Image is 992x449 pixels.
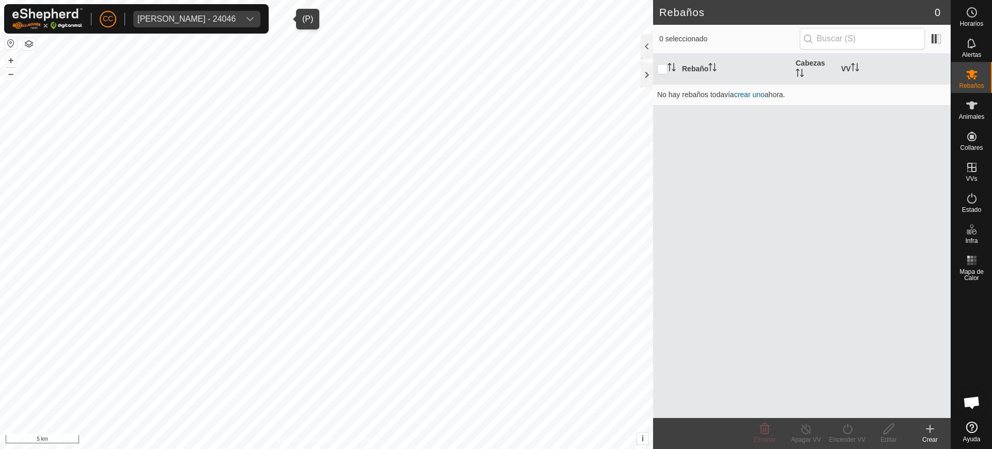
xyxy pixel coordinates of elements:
span: Ayuda [963,436,981,442]
button: + [5,54,17,67]
span: Mapa de Calor [954,269,989,281]
span: Rebaños [959,83,984,89]
th: Rebaño [678,54,792,85]
span: CC [103,13,113,24]
span: Animales [959,114,984,120]
span: Infra [965,238,978,244]
input: Buscar (S) [800,28,925,50]
span: Melquiades Almagro Garcia - 24046 [133,11,240,27]
span: VVs [966,176,977,182]
button: – [5,68,17,80]
p-sorticon: Activar para ordenar [796,70,804,79]
p-sorticon: Activar para ordenar [708,65,717,73]
button: Restablecer Mapa [5,37,17,50]
th: VV [837,54,951,85]
span: Collares [960,145,983,151]
button: i [637,433,648,444]
div: Editar [868,435,909,444]
p-sorticon: Activar para ordenar [851,65,859,73]
a: Ayuda [951,417,992,446]
div: Apagar VV [785,435,827,444]
td: No hay rebaños todavía ahora. [653,84,951,105]
img: Logo Gallagher [12,8,83,29]
span: Alertas [962,52,981,58]
div: Crear [909,435,951,444]
a: crear uno [734,90,765,99]
a: Política de Privacidad [273,436,333,445]
a: Contáctenos [345,436,380,445]
div: Encender VV [827,435,868,444]
p-sorticon: Activar para ordenar [668,65,676,73]
button: Capas del Mapa [23,38,35,50]
span: 0 [935,5,940,20]
h2: Rebaños [659,6,935,19]
th: Cabezas [792,54,837,85]
a: Chat abierto [956,387,987,418]
span: Eliminar [753,436,776,443]
div: dropdown trigger [240,11,260,27]
div: [PERSON_NAME] - 24046 [137,15,236,23]
span: i [642,434,644,443]
span: Horarios [960,21,983,27]
span: 0 seleccionado [659,34,800,44]
span: Estado [962,207,981,213]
